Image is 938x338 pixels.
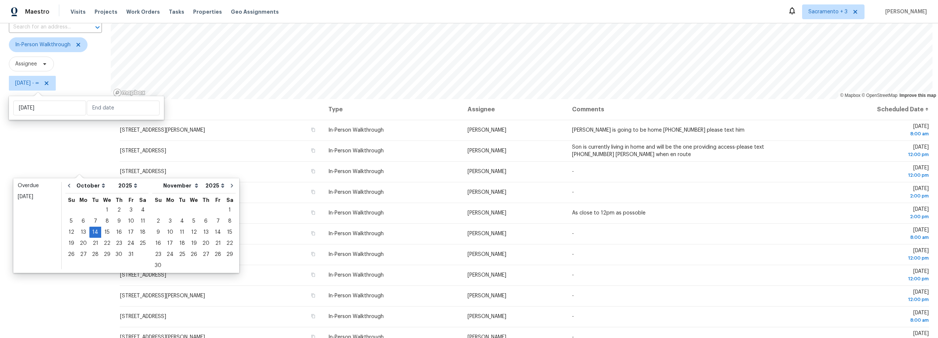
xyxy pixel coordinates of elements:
div: Overdue [18,182,57,189]
div: 30 [152,260,164,271]
span: Geo Assignments [231,8,279,16]
div: Tue Nov 25 2025 [176,249,188,260]
span: [STREET_ADDRESS][PERSON_NAME] [120,128,205,133]
div: 2:00 pm [815,213,929,220]
a: OpenStreetMap [862,93,897,98]
div: 14 [89,227,101,237]
ul: Date picker shortcuts [15,180,59,269]
div: Thu Nov 27 2025 [200,249,212,260]
div: Tue Nov 11 2025 [176,227,188,238]
button: Copy Address [310,126,316,133]
span: [PERSON_NAME] [468,293,506,298]
div: 22 [224,238,236,249]
div: Sat Nov 01 2025 [224,205,236,216]
abbr: Saturday [139,197,146,203]
span: [DATE] [815,290,929,303]
span: [DATE] [815,165,929,179]
span: [DATE] [815,207,929,220]
abbr: Thursday [202,197,209,203]
button: Go to previous month [64,178,75,193]
span: [PERSON_NAME] [468,314,506,319]
span: In-Person Walkthrough [328,273,384,278]
div: Sun Nov 30 2025 [152,260,164,271]
div: Fri Nov 07 2025 [212,216,224,227]
abbr: Tuesday [179,197,185,203]
span: [PERSON_NAME] is going to be home [PHONE_NUMBER] please text him [572,128,744,133]
span: [STREET_ADDRESS] [120,314,166,319]
span: [PERSON_NAME] [468,128,506,133]
div: Mon Oct 27 2025 [77,249,89,260]
div: Sat Nov 29 2025 [224,249,236,260]
span: Assignee [15,60,37,68]
div: 22 [101,238,113,249]
span: - [572,314,574,319]
span: [PERSON_NAME] [468,190,506,195]
div: 4 [137,205,148,215]
div: 29 [224,249,236,260]
div: 13 [77,227,89,237]
span: Maestro [25,8,49,16]
a: Mapbox [840,93,860,98]
div: Fri Nov 21 2025 [212,238,224,249]
div: 26 [188,249,200,260]
div: Wed Oct 29 2025 [101,249,113,260]
span: Properties [193,8,222,16]
abbr: Thursday [116,197,123,203]
div: 23 [152,249,164,260]
div: Tue Nov 04 2025 [176,216,188,227]
th: Assignee [462,99,566,120]
input: End date [87,101,160,115]
span: Projects [95,8,117,16]
div: 16 [113,227,125,237]
div: 17 [125,227,137,237]
div: 15 [101,227,113,237]
button: Copy Address [310,168,316,175]
th: Type [322,99,462,120]
abbr: Friday [215,197,220,203]
span: [DATE] [815,310,929,324]
div: 8:00 am [815,234,929,241]
button: Copy Address [310,189,316,195]
div: Sat Oct 11 2025 [137,216,148,227]
div: 25 [137,238,148,249]
span: In-Person Walkthrough [328,231,384,236]
div: Tue Oct 07 2025 [89,216,101,227]
div: Sun Nov 09 2025 [152,227,164,238]
div: 4 [176,216,188,226]
div: Wed Oct 15 2025 [101,227,113,238]
button: Copy Address [310,292,316,299]
span: [DATE] [815,145,929,158]
div: Thu Oct 09 2025 [113,216,125,227]
span: [STREET_ADDRESS] [120,148,166,153]
div: Tue Oct 21 2025 [89,238,101,249]
div: 2:00 pm [815,192,929,200]
input: Search for an address... [9,21,81,33]
div: 28 [89,249,101,260]
div: Thu Oct 02 2025 [113,205,125,216]
div: 21 [89,238,101,249]
span: [DATE] [815,227,929,241]
div: Sat Nov 22 2025 [224,238,236,249]
abbr: Friday [129,197,134,203]
span: [PERSON_NAME] [468,231,506,236]
button: Copy Address [310,147,316,154]
div: Sun Nov 23 2025 [152,249,164,260]
div: Mon Nov 17 2025 [164,238,176,249]
div: Sat Oct 25 2025 [137,238,148,249]
div: 19 [188,238,200,249]
div: Mon Nov 24 2025 [164,249,176,260]
div: Tue Oct 28 2025 [89,249,101,260]
div: Sat Oct 04 2025 [137,205,148,216]
div: 23 [113,238,125,249]
span: [PERSON_NAME] [468,169,506,174]
div: 7 [212,216,224,226]
a: Improve this map [900,93,936,98]
div: Wed Oct 08 2025 [101,216,113,227]
div: 19 [65,238,77,249]
abbr: Wednesday [190,197,198,203]
div: 12:00 pm [815,254,929,262]
span: [PERSON_NAME] [468,273,506,278]
div: 3 [164,216,176,226]
div: Wed Oct 22 2025 [101,238,113,249]
span: [STREET_ADDRESS] [120,169,166,174]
